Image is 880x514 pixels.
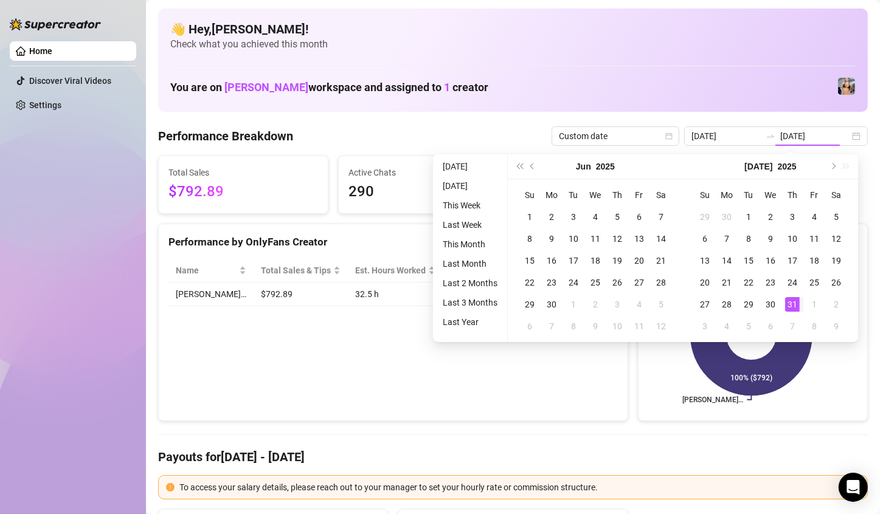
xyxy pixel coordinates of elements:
[158,128,293,145] h4: Performance Breakdown
[610,297,625,312] div: 3
[716,206,738,228] td: 2025-06-30
[544,297,559,312] div: 30
[760,293,781,315] td: 2025-07-30
[168,180,318,204] span: $792.89
[719,275,734,290] div: 21
[654,319,668,334] div: 12
[778,154,797,179] button: Choose a year
[698,210,712,224] div: 29
[654,297,668,312] div: 5
[438,198,502,213] li: This Week
[355,264,426,277] div: Est. Hours Worked
[632,210,646,224] div: 6
[522,253,537,268] div: 15
[829,253,844,268] div: 19
[654,231,668,246] div: 14
[519,293,541,315] td: 2025-06-29
[563,228,584,250] td: 2025-06-10
[825,228,847,250] td: 2025-07-12
[807,297,822,312] div: 1
[519,315,541,337] td: 2025-07-06
[588,253,603,268] div: 18
[261,264,331,277] span: Total Sales & Tips
[650,206,672,228] td: 2025-06-07
[763,297,778,312] div: 30
[438,295,502,310] li: Last 3 Months
[650,184,672,206] th: Sa
[738,228,760,250] td: 2025-07-08
[438,179,502,193] li: [DATE]
[716,272,738,293] td: 2025-07-21
[158,448,868,465] h4: Payouts for [DATE] - [DATE]
[559,127,672,145] span: Custom date
[825,206,847,228] td: 2025-07-05
[541,228,563,250] td: 2025-06-09
[526,154,539,179] button: Previous month (PageUp)
[606,272,628,293] td: 2025-06-26
[738,184,760,206] th: Tu
[738,272,760,293] td: 2025-07-22
[741,210,756,224] div: 1
[544,319,559,334] div: 7
[348,166,498,179] span: Active Chats
[544,210,559,224] div: 2
[588,319,603,334] div: 9
[632,253,646,268] div: 20
[760,184,781,206] th: We
[716,293,738,315] td: 2025-07-28
[541,206,563,228] td: 2025-06-02
[563,206,584,228] td: 2025-06-03
[544,253,559,268] div: 16
[596,154,615,179] button: Choose a year
[741,319,756,334] div: 5
[544,231,559,246] div: 9
[650,293,672,315] td: 2025-07-05
[825,315,847,337] td: 2025-08-09
[698,231,712,246] div: 6
[606,206,628,228] td: 2025-06-05
[826,154,839,179] button: Next month (PageDown)
[606,184,628,206] th: Th
[650,250,672,272] td: 2025-06-21
[785,319,800,334] div: 7
[716,315,738,337] td: 2025-08-04
[632,319,646,334] div: 11
[785,297,800,312] div: 31
[803,293,825,315] td: 2025-08-01
[741,275,756,290] div: 22
[803,272,825,293] td: 2025-07-25
[694,272,716,293] td: 2025-07-20
[170,21,856,38] h4: 👋 Hey, [PERSON_NAME] !
[519,272,541,293] td: 2025-06-22
[444,81,450,94] span: 1
[781,315,803,337] td: 2025-08-07
[719,253,734,268] div: 14
[584,315,606,337] td: 2025-07-09
[829,210,844,224] div: 5
[566,319,581,334] div: 8
[825,293,847,315] td: 2025-08-02
[766,131,775,141] span: swap-right
[563,184,584,206] th: Tu
[738,206,760,228] td: 2025-07-01
[716,228,738,250] td: 2025-07-07
[781,184,803,206] th: Th
[566,231,581,246] div: 10
[760,315,781,337] td: 2025-08-06
[610,210,625,224] div: 5
[829,231,844,246] div: 12
[168,259,254,283] th: Name
[694,293,716,315] td: 2025-07-27
[698,297,712,312] div: 27
[682,396,743,404] text: [PERSON_NAME]…
[588,231,603,246] div: 11
[628,206,650,228] td: 2025-06-06
[763,253,778,268] div: 16
[224,81,308,94] span: [PERSON_NAME]
[438,237,502,252] li: This Month
[716,184,738,206] th: Mo
[763,231,778,246] div: 9
[628,272,650,293] td: 2025-06-27
[563,250,584,272] td: 2025-06-17
[719,297,734,312] div: 28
